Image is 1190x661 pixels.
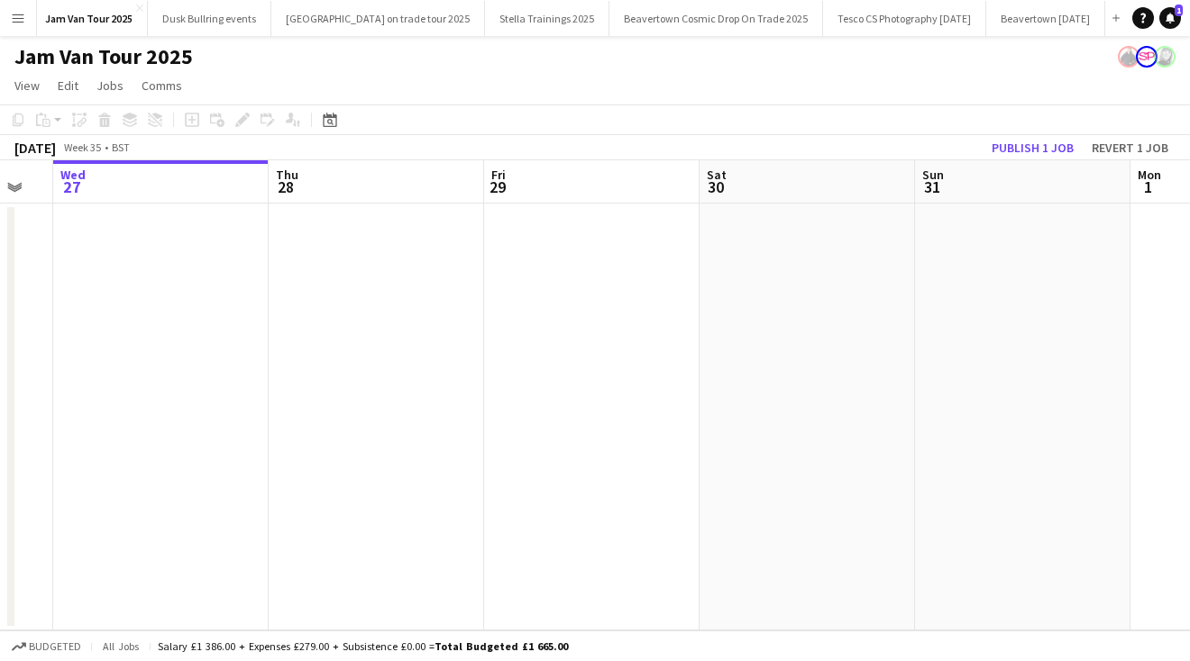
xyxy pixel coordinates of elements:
div: Salary £1 386.00 + Expenses £279.00 + Subsistence £0.00 = [158,639,568,653]
a: 1 [1159,7,1181,29]
div: [DATE] [14,139,56,157]
button: Beavertown Cosmic Drop On Trade 2025 [609,1,823,36]
a: View [7,74,47,97]
app-user-avatar: Janeann Ferguson [1154,46,1176,68]
app-user-avatar: Soozy Peters [1136,46,1158,68]
button: Jam Van Tour 2025 [31,1,148,36]
span: All jobs [99,639,142,653]
a: Jobs [89,74,131,97]
span: Edit [58,77,78,94]
div: BST [112,140,130,154]
a: Comms [134,74,189,97]
button: Budgeted [9,637,84,656]
button: Dusk Bullring events [148,1,271,36]
h1: Jam Van Tour 2025 [14,43,193,70]
button: Revert 1 job [1085,136,1176,159]
app-user-avatar: Danielle Ferguson [1118,46,1140,68]
span: 1 [1175,5,1183,16]
button: Publish 1 job [984,136,1081,159]
span: Budgeted [29,640,81,653]
button: Tesco CS Photography [DATE] [823,1,986,36]
span: View [14,77,40,94]
button: Beavertown [DATE] [986,1,1105,36]
span: Total Budgeted £1 665.00 [435,639,568,653]
button: [GEOGRAPHIC_DATA] on trade tour 2025 [271,1,485,36]
a: Edit [50,74,86,97]
span: Comms [142,77,182,94]
span: Jobs [96,77,124,94]
button: Stella Trainings 2025 [485,1,609,36]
